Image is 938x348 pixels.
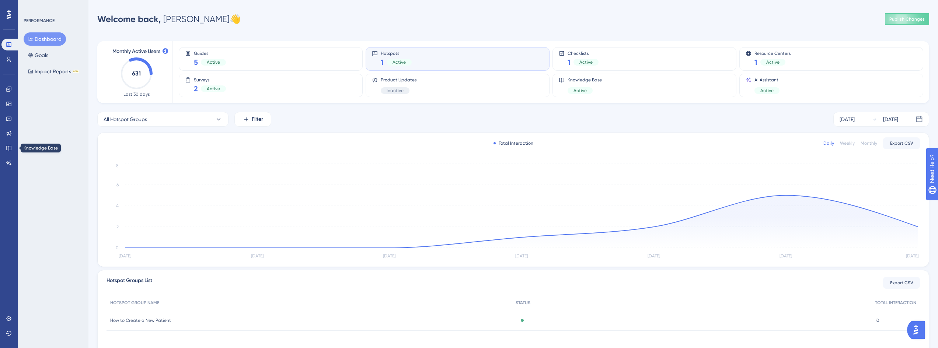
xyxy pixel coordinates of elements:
tspan: [DATE] [251,253,264,259]
div: [DATE] [840,115,855,124]
tspan: 8 [116,163,119,168]
span: Active [393,59,406,65]
span: Last 30 days [123,91,150,97]
tspan: [DATE] [119,253,131,259]
span: 1 [754,57,757,67]
span: Active [760,88,774,94]
span: AI Assistant [754,77,780,83]
span: Hotspot Groups List [107,276,152,289]
span: Active [207,59,220,65]
span: Filter [252,115,263,124]
tspan: [DATE] [648,253,660,259]
span: All Hotspot Groups [104,115,147,124]
span: TOTAL INTERACTION [875,300,916,306]
span: HOTSPOT GROUP NAME [110,300,159,306]
div: Monthly [861,140,877,146]
button: Impact ReportsBETA [24,65,84,78]
span: Product Updates [381,77,416,83]
div: BETA [73,70,79,73]
tspan: [DATE] [906,253,918,259]
button: Export CSV [883,137,920,149]
span: Active [207,86,220,92]
span: Active [573,88,587,94]
span: 2 [194,84,198,94]
span: Active [579,59,593,65]
div: PERFORMANCE [24,18,55,24]
div: Weekly [840,140,855,146]
tspan: 4 [116,203,119,208]
tspan: [DATE] [515,253,528,259]
span: Active [766,59,780,65]
span: Guides [194,50,226,56]
span: 10 [875,317,879,323]
iframe: UserGuiding AI Assistant Launcher [907,319,929,341]
tspan: [DATE] [383,253,395,259]
span: Need Help? [17,2,46,11]
span: Surveys [194,77,226,82]
span: Export CSV [890,140,913,146]
div: Daily [823,140,834,146]
span: Publish Changes [889,16,925,22]
span: 1 [381,57,384,67]
span: Monthly Active Users [112,47,160,56]
button: All Hotspot Groups [97,112,229,127]
span: Hotspots [381,50,412,56]
span: Welcome back, [97,14,161,24]
tspan: [DATE] [780,253,792,259]
div: Total Interaction [494,140,533,146]
span: How to Create a New Patient [110,317,171,323]
span: Inactive [387,88,404,94]
span: Checklists [568,50,599,56]
button: Dashboard [24,32,66,46]
button: Filter [234,112,271,127]
span: Export CSV [890,280,913,286]
div: [DATE] [883,115,898,124]
button: Export CSV [883,277,920,289]
span: Resource Centers [754,50,791,56]
button: Goals [24,49,53,62]
text: 631 [132,70,141,77]
button: Publish Changes [885,13,929,25]
span: Knowledge Base [568,77,602,83]
span: 5 [194,57,198,67]
tspan: 2 [116,224,119,229]
span: 1 [568,57,571,67]
span: STATUS [516,300,530,306]
tspan: 6 [116,182,119,187]
tspan: 0 [116,245,119,250]
div: [PERSON_NAME] 👋 [97,13,241,25]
